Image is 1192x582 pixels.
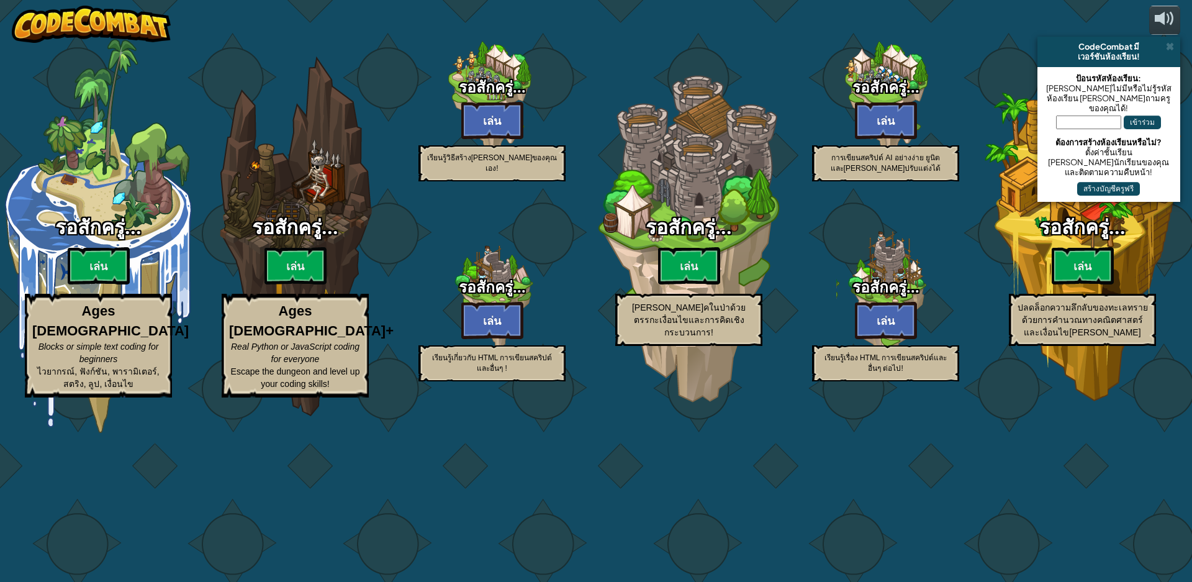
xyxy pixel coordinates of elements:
[1039,214,1126,240] span: รอสักครู่...
[38,342,159,364] span: Blocks or simple text coding for beginners
[461,102,523,139] btn: เล่น
[1044,147,1174,177] div: ตั้งค่าชั้นเรียน [PERSON_NAME]นักเรียนของคุณ และติดตามความคืบหน้า!
[55,214,142,240] span: รอสักครู่...
[394,200,590,397] div: Complete previous world to unlock
[590,39,787,433] div: Complete previous world to unlock
[252,214,338,240] span: รอสักครู่...
[852,276,919,298] span: รอสักครู่...
[984,39,1181,433] div: Complete previous world to unlock
[658,247,720,284] btn: เล่น
[632,302,746,337] span: [PERSON_NAME]คในป่าด้วยตรรกะเงื่อนไขและการคิดเชิงกระบวนการ!
[264,247,327,284] btn: เล่น
[231,366,360,389] span: Escape the dungeon and level up your coding skills!
[824,353,947,373] span: เรียนรู้เรื่อง HTML การเขียนสคริปต์และอื่นๆ ต่อไป!
[1042,42,1175,52] div: CodeCombat มี
[1044,137,1174,147] div: ต้องการสร้างห้องเรียนหรือไม่?
[787,200,984,397] div: Complete previous world to unlock
[1124,116,1161,129] button: เข้าร่วม
[459,76,526,98] span: รอสักครู่...
[12,6,171,43] img: CodeCombat - Learn how to code by playing a game
[229,303,394,338] strong: Ages [DEMOGRAPHIC_DATA]+
[1042,52,1175,61] div: เวอร์ชันห้องเรียน!
[646,214,732,240] span: รอสักครู่...
[831,153,941,173] span: การเขียนสคริปต์ AI อย่างง่าย ยูนิตและ[PERSON_NAME]ปรับแต่งได้
[231,342,359,364] span: Real Python or JavaScript coding for everyone
[1149,6,1180,35] button: ปรับระดับเสียง
[852,76,919,98] span: รอสักครู่...
[37,366,159,389] span: ไวยากรณ์, ฟังก์ชัน, พารามิเตอร์, สตริง, ลูป, เงื่อนไข
[1077,182,1140,196] button: สร้างบัญชีครูฟรี
[855,102,917,139] btn: เล่น
[461,302,523,339] btn: เล่น
[459,276,526,298] span: รอสักครู่...
[427,153,558,173] span: เรียนรู้วิธีสร้าง[PERSON_NAME]ของคุณเอง!
[855,302,917,339] btn: เล่น
[1044,73,1174,83] div: ป้อนรหัสห้องเรียน:
[197,39,394,433] div: Complete previous world to unlock
[1052,247,1114,284] btn: เล่น
[1044,83,1174,113] div: [PERSON_NAME]ไม่มีหรือไม่รู้รหัสห้องเรียน [PERSON_NAME]ถามครูของคุณได้!
[1018,302,1148,337] span: ปลดล็อกความลึกลับของทะเลทรายด้วยการคำนวณทางคณิตศาสตร์และเงื่อนไข[PERSON_NAME]
[68,247,130,284] btn: เล่น
[32,303,189,338] strong: Ages [DEMOGRAPHIC_DATA]
[432,353,553,373] span: เรียนรู้เกี่ยวกับ HTML การเขียนสคริปต์ และอื่นๆ !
